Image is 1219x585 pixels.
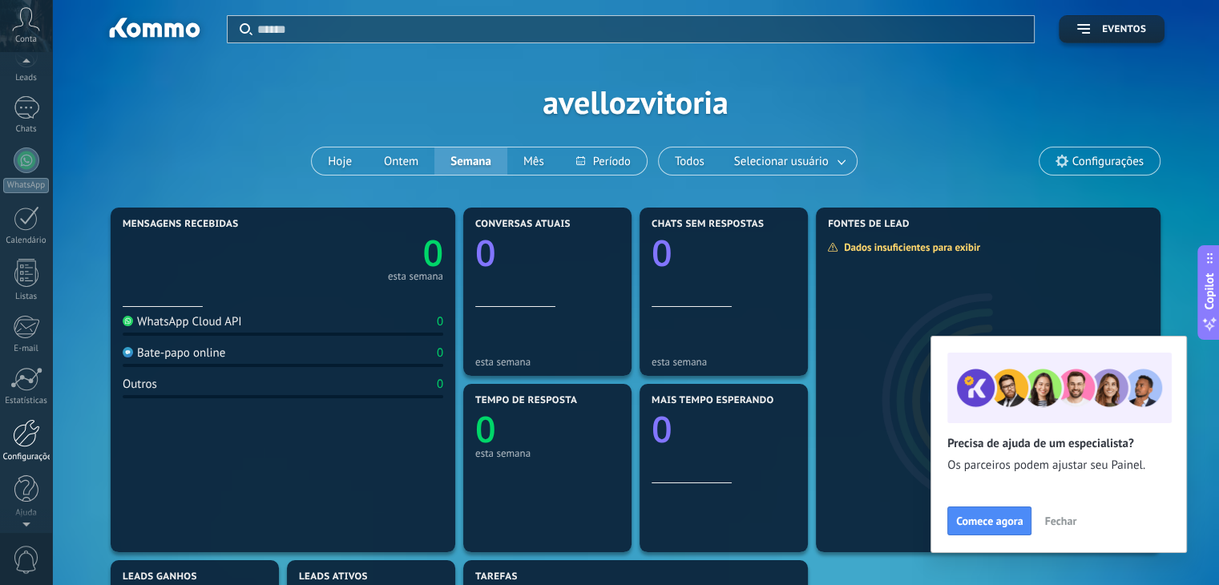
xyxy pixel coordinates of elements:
[3,178,49,193] div: WhatsApp
[1059,15,1165,43] button: Eventos
[1072,155,1144,168] span: Configurações
[652,395,774,406] span: Mais tempo esperando
[3,452,50,462] div: Configurações
[123,316,133,326] img: WhatsApp Cloud API
[437,377,443,392] div: 0
[652,405,672,454] text: 0
[475,219,571,230] span: Conversas atuais
[947,506,1031,535] button: Comece agora
[560,147,647,175] button: Período
[507,147,560,175] button: Mês
[731,151,832,172] span: Selecionar usuário
[1201,273,1217,310] span: Copilot
[475,447,620,459] div: esta semana
[947,436,1170,451] h2: Precisa de ajuda de um especialista?
[299,571,368,583] span: Leads ativos
[3,344,50,354] div: E-mail
[475,228,496,277] text: 0
[956,515,1023,526] span: Comece agora
[475,571,518,583] span: Tarefas
[828,219,910,230] span: Fontes de lead
[437,345,443,361] div: 0
[368,147,434,175] button: Ontem
[312,147,368,175] button: Hoje
[475,356,620,368] div: esta semana
[3,396,50,406] div: Estatísticas
[437,314,443,329] div: 0
[652,228,672,277] text: 0
[3,236,50,246] div: Calendário
[827,240,991,254] div: Dados insuficientes para exibir
[652,356,796,368] div: esta semana
[123,347,133,357] img: Bate-papo online
[659,147,721,175] button: Todos
[3,508,50,518] div: Ajuda
[947,458,1170,474] span: Os parceiros podem ajustar seu Painel.
[1102,24,1146,35] span: Eventos
[123,314,242,329] div: WhatsApp Cloud API
[475,395,577,406] span: Tempo de resposta
[3,292,50,302] div: Listas
[434,147,507,175] button: Semana
[123,219,238,230] span: Mensagens recebidas
[3,124,50,135] div: Chats
[652,219,764,230] span: Chats sem respostas
[388,272,443,280] div: esta semana
[15,34,37,45] span: Conta
[1037,509,1084,533] button: Fechar
[123,377,157,392] div: Outros
[283,228,443,277] a: 0
[3,73,50,83] div: Leads
[123,345,225,361] div: Bate-papo online
[721,147,857,175] button: Selecionar usuário
[1044,515,1076,526] span: Fechar
[123,571,197,583] span: Leads ganhos
[475,405,496,454] text: 0
[422,228,443,277] text: 0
